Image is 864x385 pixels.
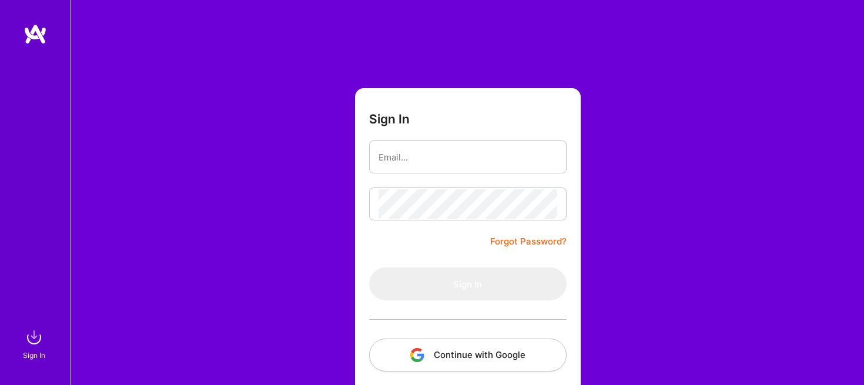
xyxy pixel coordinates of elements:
button: Sign In [369,267,567,300]
input: Email... [379,142,557,172]
div: Sign In [23,349,45,361]
img: sign in [22,326,46,349]
button: Continue with Google [369,339,567,371]
img: logo [24,24,47,45]
h3: Sign In [369,112,410,126]
a: Forgot Password? [490,235,567,249]
a: sign inSign In [25,326,46,361]
img: icon [410,348,424,362]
